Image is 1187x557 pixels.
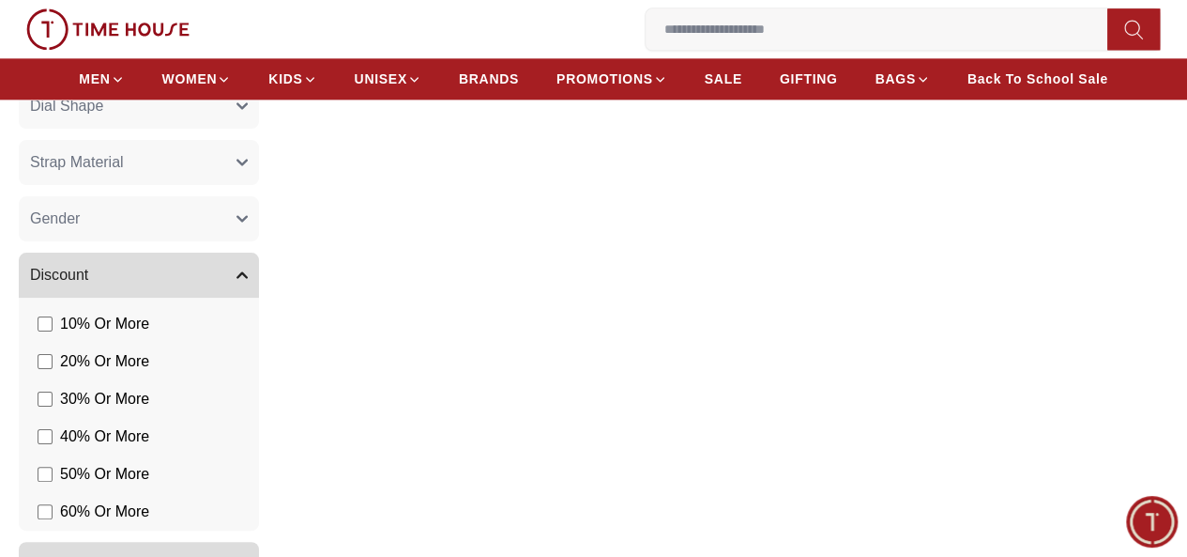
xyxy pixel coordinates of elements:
span: BAGS [875,70,915,88]
span: MEN [79,70,110,88]
span: Strap Material [30,151,124,174]
a: BRANDS [459,62,519,96]
span: 30 % Or More [60,388,149,410]
input: 40% Or More [38,429,53,444]
input: 30% Or More [38,392,53,407]
input: 20% Or More [38,354,53,369]
input: 50% Or More [38,467,53,482]
button: Dial Shape [19,84,259,129]
input: 60% Or More [38,504,53,519]
a: SALE [705,62,742,96]
span: 60 % Or More [60,501,149,523]
span: Back To School Sale [967,70,1108,88]
a: PROMOTIONS [556,62,667,96]
button: Strap Material [19,140,259,185]
a: WOMEN [162,62,232,96]
span: SALE [705,70,742,88]
span: GIFTING [780,70,838,88]
a: BAGS [875,62,929,96]
a: GIFTING [780,62,838,96]
span: BRANDS [459,70,519,88]
span: 20 % Or More [60,350,149,373]
button: Gender [19,196,259,241]
a: Back To School Sale [967,62,1108,96]
div: Chat Widget [1126,496,1178,548]
input: 10% Or More [38,317,53,332]
span: Dial Shape [30,95,103,117]
span: UNISEX [355,70,407,88]
span: 40 % Or More [60,425,149,448]
span: 10 % Or More [60,313,149,335]
span: Gender [30,208,80,230]
span: KIDS [268,70,302,88]
span: PROMOTIONS [556,70,653,88]
span: Discount [30,264,88,286]
button: Discount [19,253,259,298]
img: ... [26,8,190,50]
a: UNISEX [355,62,421,96]
span: 50 % Or More [60,463,149,486]
a: KIDS [268,62,316,96]
a: MEN [79,62,124,96]
span: WOMEN [162,70,218,88]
